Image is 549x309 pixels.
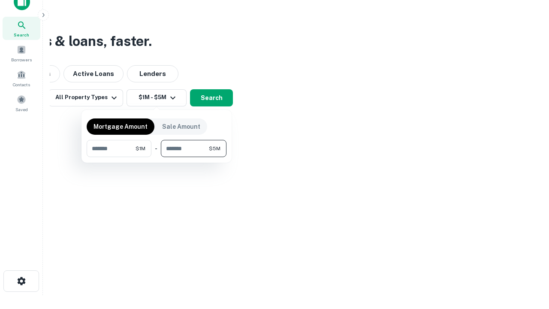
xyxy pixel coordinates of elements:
[136,145,145,152] span: $1M
[94,122,148,131] p: Mortgage Amount
[209,145,220,152] span: $5M
[506,240,549,282] iframe: Chat Widget
[162,122,200,131] p: Sale Amount
[155,140,157,157] div: -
